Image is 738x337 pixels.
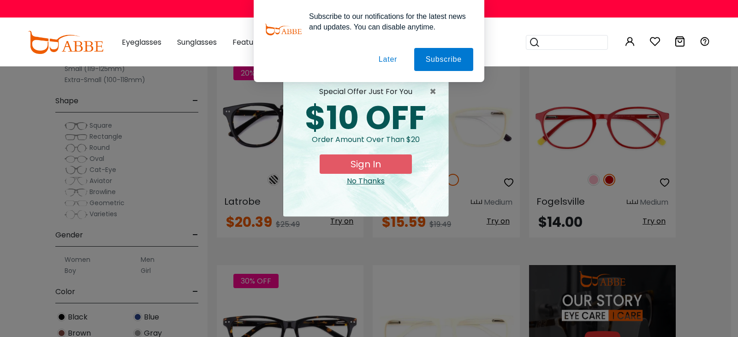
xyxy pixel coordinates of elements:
div: Close [291,176,441,187]
button: Subscribe [414,48,473,71]
div: $10 OFF [291,102,441,134]
img: notification icon [265,11,302,48]
button: Close [429,86,441,97]
span: × [429,86,441,97]
button: Sign In [320,154,412,174]
button: Later [367,48,409,71]
div: Subscribe to our notifications for the latest news and updates. You can disable anytime. [302,11,473,32]
div: special offer just for you [291,86,441,97]
div: Order amount over than $20 [291,134,441,154]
